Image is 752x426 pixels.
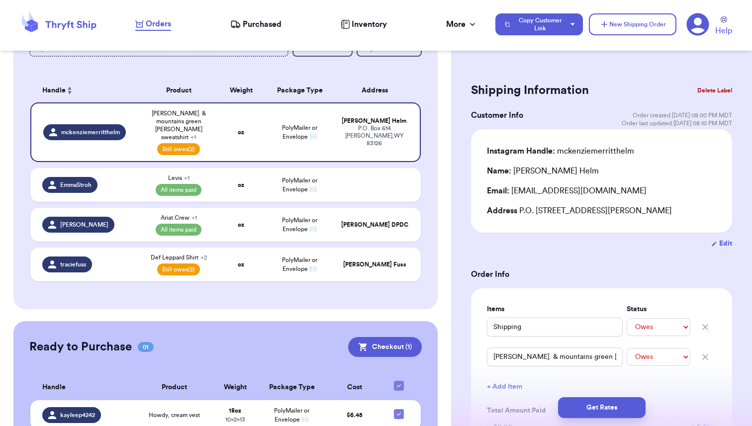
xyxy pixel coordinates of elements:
button: Get Rates [558,397,646,418]
div: [PERSON_NAME] Helm [487,165,599,177]
button: Checkout (1) [348,337,422,357]
span: Help [715,25,732,37]
div: [PERSON_NAME] DPDC [341,221,409,229]
strong: 18 oz [229,408,241,414]
span: Def Leppard Shirt [151,254,207,261]
span: $ 6.45 [347,412,363,418]
span: Instagram Handle: [487,147,555,155]
th: Cost [326,375,383,400]
a: Help [715,16,732,37]
strong: oz [238,129,244,135]
span: Ariat Crew [161,214,197,222]
span: Order last updated: [DATE] 08:10 PM MDT [622,119,732,127]
h3: Order Info [471,268,732,280]
span: kayleep4242 [60,411,95,419]
a: Purchased [230,18,282,30]
div: [PERSON_NAME] Helm [341,117,408,125]
div: [EMAIL_ADDRESS][DOMAIN_NAME] [487,185,716,197]
div: P.O. [STREET_ADDRESS][PERSON_NAME] [487,205,716,217]
a: Orders [135,18,171,31]
th: Product [137,375,212,400]
th: Weight [218,79,265,102]
div: More [446,18,477,30]
span: 01 [138,342,154,352]
h3: Customer Info [471,109,523,121]
span: + 1 [190,134,196,140]
span: traciefuss [60,260,86,268]
th: Weight [212,375,258,400]
button: Edit [711,239,732,249]
th: Package Type [258,375,326,400]
span: mckenziemerritthelm [61,128,120,136]
h2: Shipping Information [471,83,589,98]
span: Inventory [352,18,387,30]
label: Status [627,304,690,314]
span: Name: [487,167,511,175]
span: Handle [42,85,66,96]
span: PolyMailer or Envelope ✉️ [282,217,317,232]
span: Orders [146,18,171,30]
span: Email: [487,187,509,195]
span: PolyMailer or Envelope ✉️ [274,408,309,423]
span: + 1 [191,215,197,221]
span: PolyMailer or Envelope ✉️ [282,257,317,272]
div: mckenziemerritthelm [487,145,634,157]
span: Address [487,207,517,215]
span: Still owes (2) [157,263,200,275]
span: Howdy, cream vest [149,411,200,419]
div: [PERSON_NAME] Fuss [341,261,409,268]
strong: oz [238,222,244,228]
th: Product [140,79,218,102]
span: PolyMailer or Envelope ✉️ [282,125,317,140]
span: Levis [168,174,189,182]
button: Delete Label [693,80,736,101]
span: Handle [42,382,66,393]
span: Purchased [243,18,282,30]
span: EmmaStroh [60,181,92,189]
button: Copy Customer Link [495,13,583,35]
span: + 2 [200,255,207,260]
th: Package Type [265,79,335,102]
span: Order created: [DATE] 08:00 PM MDT [633,111,732,119]
span: 10 x 2 x 13 [225,417,245,423]
span: [PERSON_NAME]. & mountains green [PERSON_NAME] sweatshirt [146,109,212,141]
button: Sort ascending [66,85,74,96]
span: Still owes (2) [157,143,200,155]
span: + 1 [184,175,189,181]
span: [PERSON_NAME] [60,221,108,229]
strong: oz [238,182,244,188]
a: Inventory [341,18,387,30]
th: Address [335,79,421,102]
span: All items paid [156,184,201,196]
span: All items paid [156,224,201,236]
label: Items [487,304,623,314]
h2: Ready to Purchase [29,339,132,355]
div: P.O. Box 614 [PERSON_NAME] , WY 83126 [341,125,408,147]
button: + Add Item [483,376,720,398]
strong: oz [238,261,244,267]
button: New Shipping Order [589,13,676,35]
span: PolyMailer or Envelope ✉️ [282,177,317,192]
